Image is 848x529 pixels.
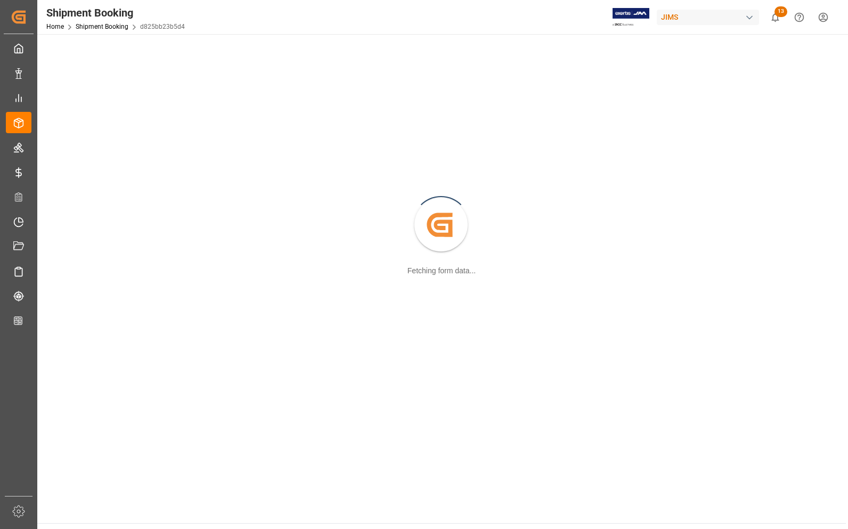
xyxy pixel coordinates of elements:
div: Fetching form data... [407,265,476,276]
div: Shipment Booking [46,5,185,21]
span: 13 [774,6,787,17]
div: JIMS [657,10,759,25]
button: Help Center [787,5,811,29]
a: Shipment Booking [76,23,128,30]
img: Exertis%20JAM%20-%20Email%20Logo.jpg_1722504956.jpg [613,8,649,27]
a: Home [46,23,64,30]
button: show 13 new notifications [763,5,787,29]
button: JIMS [657,7,763,27]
